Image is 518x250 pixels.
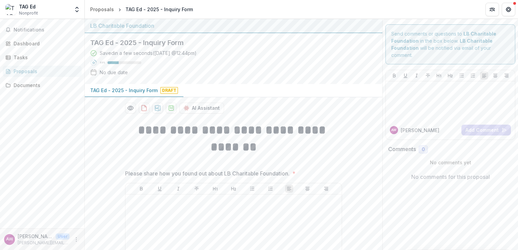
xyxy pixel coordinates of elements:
[100,49,197,57] div: Saved in a few seconds ( [DATE] @ 12:44pm )
[166,103,177,113] button: download-proposal
[125,169,290,178] p: Please share how you found out about LB Charitable Foundation.
[14,68,76,75] div: Proposals
[480,71,488,80] button: Align Left
[413,71,421,80] button: Italicize
[502,3,515,16] button: Get Help
[446,71,454,80] button: Heading 2
[14,40,76,47] div: Dashboard
[285,185,293,193] button: Align Left
[411,173,490,181] p: No comments for this proposal
[266,185,275,193] button: Ordered List
[3,52,82,63] a: Tasks
[125,103,136,113] button: Preview e8abb4e7-9e72-44af-b946-7d7965243196-0.pdf
[174,185,182,193] button: Italicize
[18,240,69,246] p: [PERSON_NAME][EMAIL_ADDRESS][DOMAIN_NAME]
[14,27,79,33] span: Notifications
[90,6,114,13] div: Proposals
[458,71,466,80] button: Bullet List
[179,103,224,113] button: AI Assistant
[19,10,38,16] span: Nonprofit
[156,185,164,193] button: Underline
[90,22,377,30] div: LB Charitable Foundation
[137,185,145,193] button: Bold
[14,54,76,61] div: Tasks
[461,125,511,136] button: Add Comment
[19,3,38,10] div: TAG Ed
[391,128,397,132] div: Anwar Walker
[193,185,201,193] button: Strike
[3,38,82,49] a: Dashboard
[211,185,219,193] button: Heading 1
[5,4,16,15] img: TAG Ed
[56,233,69,239] p: User
[322,185,330,193] button: Align Right
[230,185,238,193] button: Heading 2
[100,60,105,65] p: 33 %
[18,233,53,240] p: [PERSON_NAME]
[3,24,82,35] button: Notifications
[469,71,477,80] button: Ordered List
[424,71,432,80] button: Strike
[90,39,366,47] h2: TAG Ed - 2025 - Inquiry Form
[435,71,443,80] button: Heading 1
[14,82,76,89] div: Documents
[401,71,410,80] button: Underline
[388,159,513,166] p: No comments yet
[160,87,178,94] span: Draft
[90,87,158,94] p: TAG Ed - 2025 - Inquiry Form
[502,71,511,80] button: Align Right
[303,185,312,193] button: Align Center
[422,147,425,152] span: 0
[87,4,117,14] a: Proposals
[3,80,82,91] a: Documents
[401,127,439,134] p: [PERSON_NAME]
[139,103,150,113] button: download-proposal
[125,6,193,13] div: TAG Ed - 2025 - Inquiry Form
[390,71,398,80] button: Bold
[385,24,515,64] div: Send comments or questions to in the box below. will be notified via email of your comment.
[72,235,80,244] button: More
[6,237,13,242] div: Anwar Walker
[72,3,82,16] button: Open entity switcher
[152,103,163,113] button: download-proposal
[388,146,416,152] h2: Comments
[100,69,128,76] div: No due date
[248,185,256,193] button: Bullet List
[491,71,499,80] button: Align Center
[87,4,196,14] nav: breadcrumb
[3,66,82,77] a: Proposals
[485,3,499,16] button: Partners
